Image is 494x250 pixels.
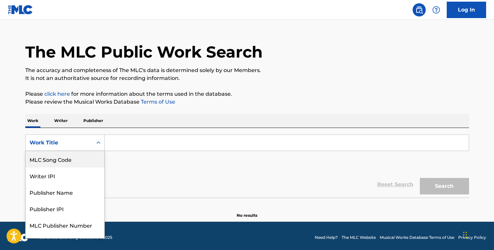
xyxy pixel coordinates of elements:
[432,6,440,14] img: help
[26,200,104,217] div: Publisher IPI
[25,66,469,74] p: The accuracy and completeness of The MLC's data is determined solely by our Members.
[25,90,469,98] p: Please for more information about the terms used in the database.
[140,99,175,105] a: Terms of Use
[26,184,104,200] div: Publisher Name
[52,114,70,128] p: Writer
[458,235,486,240] a: Privacy Policy
[342,235,376,240] a: The MLC Website
[44,91,70,97] a: click here
[8,5,33,14] img: MLC Logo
[26,151,104,167] div: MLC Song Code
[415,6,423,14] img: search
[447,2,486,18] a: Log In
[81,114,105,128] p: Publisher
[463,225,467,245] div: Drag
[413,3,426,16] a: Public Search
[26,167,104,184] div: Writer IPI
[380,235,454,240] a: Musical Works Database Terms of Use
[237,205,257,218] p: No results
[430,3,443,16] div: Help
[25,135,469,198] form: Search Form
[25,42,263,62] h1: The MLC Public Work Search
[26,217,104,233] div: MLC Publisher Number
[461,218,494,250] iframe: Chat Widget
[25,74,469,82] p: It is not an authoritative source for recording information.
[315,235,338,240] a: Need Help?
[25,98,469,106] p: Please review the Musical Works Database
[25,114,40,128] p: Work
[30,139,89,147] div: Work Title
[26,233,104,250] div: Work Title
